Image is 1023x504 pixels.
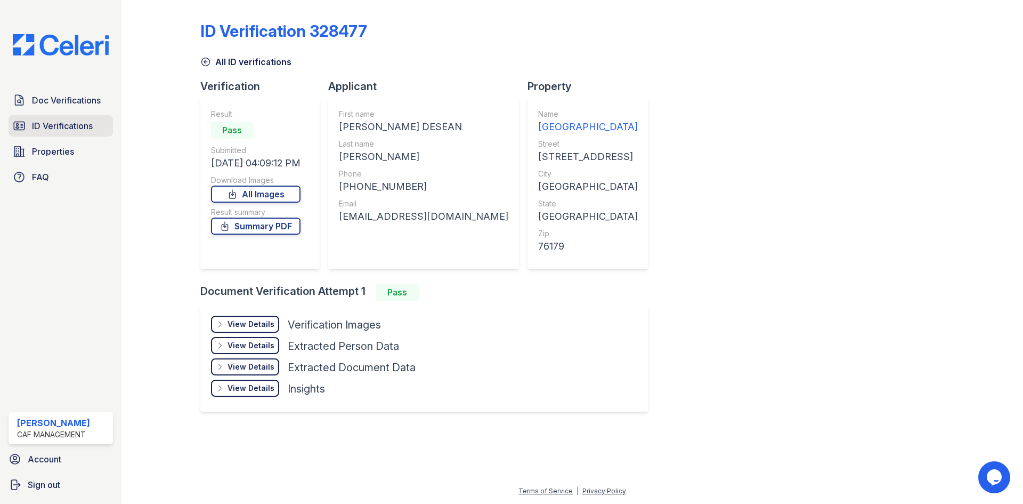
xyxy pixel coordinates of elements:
iframe: chat widget [978,461,1012,493]
div: 76179 [538,239,638,254]
div: City [538,169,638,179]
span: FAQ [32,171,49,183]
div: [GEOGRAPHIC_DATA] [538,179,638,194]
div: Pass [211,122,254,139]
div: Verification [200,79,328,94]
div: Last name [339,139,508,149]
div: Applicant [328,79,527,94]
div: [PERSON_NAME] [17,417,90,429]
div: [PERSON_NAME] [339,149,508,164]
div: Street [538,139,638,149]
div: [GEOGRAPHIC_DATA] [538,119,638,134]
div: [PHONE_NUMBER] [339,179,508,194]
div: Verification Images [288,317,381,332]
span: Account [28,453,61,466]
div: CAF Management [17,429,90,440]
div: Extracted Document Data [288,360,416,375]
span: ID Verifications [32,119,93,132]
a: All ID verifications [200,55,291,68]
div: Download Images [211,175,301,186]
div: ID Verification 328477 [200,21,367,41]
span: Properties [32,145,74,158]
div: [GEOGRAPHIC_DATA] [538,209,638,224]
div: Phone [339,169,508,179]
div: | [577,487,579,495]
a: FAQ [9,166,113,188]
div: Insights [288,381,325,396]
a: All Images [211,186,301,203]
div: Submitted [211,145,301,156]
a: Privacy Policy [582,487,626,495]
a: Name [GEOGRAPHIC_DATA] [538,109,638,134]
a: Properties [9,141,113,162]
span: Sign out [28,478,60,491]
a: Terms of Service [518,487,573,495]
div: Pass [376,284,419,301]
a: Sign out [4,474,117,495]
div: Extracted Person Data [288,339,399,354]
div: View Details [228,319,274,330]
a: Doc Verifications [9,90,113,111]
img: CE_Logo_Blue-a8612792a0a2168367f1c8372b55b34899dd931a85d93a1a3d3e32e68fde9ad4.png [4,34,117,55]
div: [PERSON_NAME] DESEAN [339,119,508,134]
div: Email [339,198,508,209]
div: State [538,198,638,209]
div: Zip [538,228,638,239]
span: Doc Verifications [32,94,101,107]
div: [EMAIL_ADDRESS][DOMAIN_NAME] [339,209,508,224]
div: Result [211,109,301,119]
div: Property [527,79,657,94]
div: First name [339,109,508,119]
div: [STREET_ADDRESS] [538,149,638,164]
div: [DATE] 04:09:12 PM [211,156,301,171]
div: Name [538,109,638,119]
div: Document Verification Attempt 1 [200,284,657,301]
a: Summary PDF [211,218,301,235]
div: View Details [228,383,274,394]
a: Account [4,449,117,470]
a: ID Verifications [9,115,113,137]
div: View Details [228,362,274,372]
div: Result summary [211,207,301,218]
div: View Details [228,340,274,351]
